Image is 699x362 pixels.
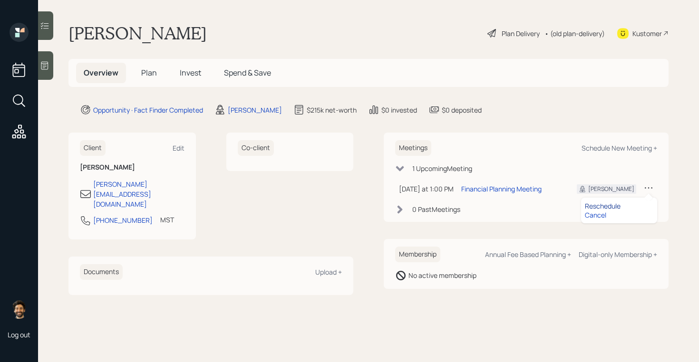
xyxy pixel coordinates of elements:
div: • (old plan-delivery) [544,29,605,38]
div: Plan Delivery [502,29,540,38]
div: [DATE] at 1:00 PM [399,184,454,194]
div: [PERSON_NAME] [588,185,634,193]
div: [PERSON_NAME] [228,105,282,115]
h6: Documents [80,264,123,280]
div: Upload + [315,267,342,276]
div: Schedule New Meeting + [582,143,657,152]
div: 1 Upcoming Meeting [412,163,472,173]
div: [PHONE_NUMBER] [93,215,153,225]
h6: Client [80,140,106,156]
h6: Meetings [395,140,431,156]
div: $0 invested [381,105,417,115]
div: Annual Fee Based Planning + [485,250,571,259]
span: Overview [84,67,118,78]
h6: [PERSON_NAME] [80,163,184,171]
div: MST [160,215,174,225]
h1: [PERSON_NAME] [68,23,207,44]
div: [PERSON_NAME][EMAIL_ADDRESS][DOMAIN_NAME] [93,179,184,209]
div: Kustomer [632,29,662,38]
span: Invest [180,67,201,78]
div: 0 Past Meeting s [412,204,460,214]
span: Spend & Save [224,67,271,78]
div: No active membership [408,270,476,280]
div: Cancel [585,210,653,219]
div: Edit [173,143,184,152]
div: $0 deposited [442,105,482,115]
h6: Membership [395,247,440,262]
span: Plan [141,67,157,78]
div: Reschedule [585,201,653,210]
img: eric-schwartz-headshot.png [10,300,29,319]
h6: Co-client [238,140,274,156]
div: Digital-only Membership + [579,250,657,259]
div: Financial Planning Meeting [461,184,542,194]
div: $215k net-worth [307,105,357,115]
div: Log out [8,330,30,339]
div: Opportunity · Fact Finder Completed [93,105,203,115]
